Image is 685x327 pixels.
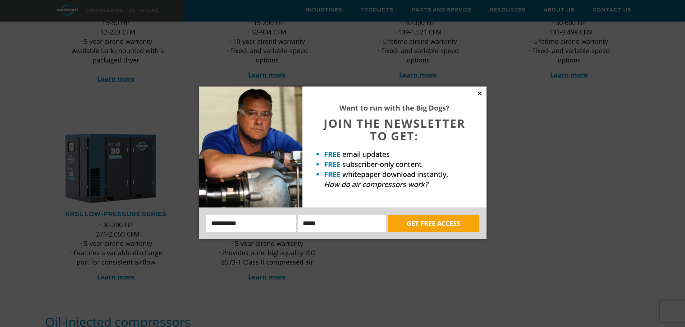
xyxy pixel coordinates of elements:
[342,169,448,179] span: whitepaper download instantly,
[342,149,390,159] span: email updates
[324,169,341,179] strong: FREE
[324,149,341,159] strong: FREE
[206,215,296,232] input: Name:
[339,103,449,113] strong: Want to run with the Big Dogs?
[342,159,422,169] span: subscriber-only content
[298,215,386,232] input: Email
[324,116,465,144] span: JOIN THE NEWSLETTER TO GET:
[324,179,428,189] em: How do air compressors work?
[476,90,483,97] button: Close
[388,215,479,232] button: GET FREE ACCESS
[324,159,341,169] strong: FREE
